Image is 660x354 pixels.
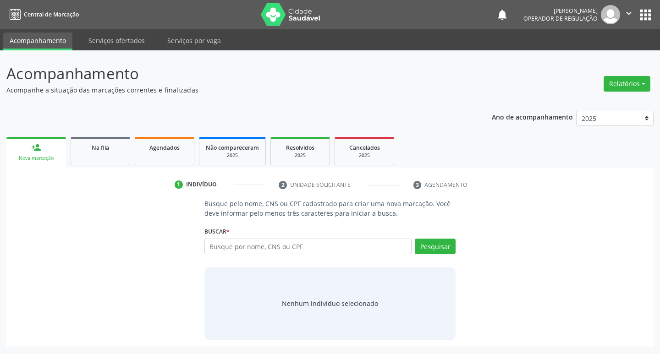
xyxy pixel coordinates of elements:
[206,144,259,152] span: Não compareceram
[204,224,230,239] label: Buscar
[92,144,109,152] span: Na fila
[206,152,259,159] div: 2025
[523,7,598,15] div: [PERSON_NAME]
[286,144,314,152] span: Resolvidos
[282,299,378,308] div: Nenhum indivíduo selecionado
[6,62,459,85] p: Acompanhamento
[620,5,638,24] button: 
[6,7,79,22] a: Central de Marcação
[638,7,654,23] button: apps
[624,8,634,18] i: 
[415,239,456,254] button: Pesquisar
[341,152,387,159] div: 2025
[204,199,456,218] p: Busque pelo nome, CNS ou CPF cadastrado para criar uma nova marcação. Você deve informar pelo men...
[601,5,620,24] img: img
[161,33,227,49] a: Serviços por vaga
[175,180,183,189] div: 1
[24,11,79,18] span: Central de Marcação
[604,76,650,92] button: Relatórios
[149,144,180,152] span: Agendados
[31,142,41,152] div: person_add
[204,239,412,254] input: Busque por nome, CNS ou CPF
[496,8,509,21] button: notifications
[523,15,598,22] span: Operador de regulação
[186,180,217,189] div: Indivíduo
[82,33,151,49] a: Serviços ofertados
[13,155,60,162] div: Nova marcação
[3,33,72,50] a: Acompanhamento
[277,152,323,159] div: 2025
[492,111,573,122] p: Ano de acompanhamento
[6,85,459,95] p: Acompanhe a situação das marcações correntes e finalizadas
[349,144,380,152] span: Cancelados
